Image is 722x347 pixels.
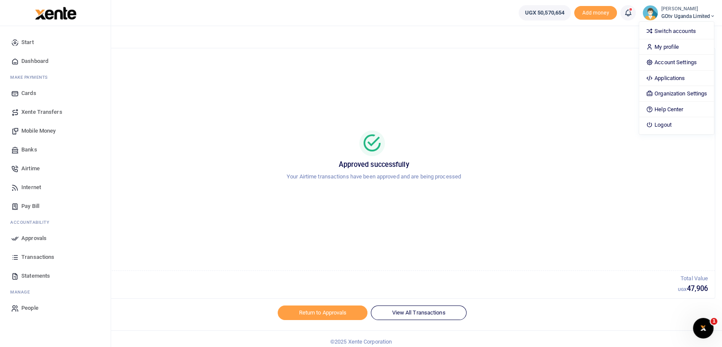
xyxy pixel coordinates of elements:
a: Internet [7,178,104,197]
span: Mobile Money [21,127,56,135]
span: Statements [21,272,50,280]
a: Organization Settings [639,88,714,100]
a: Approvals [7,229,104,248]
a: Logout [639,119,714,131]
li: Toup your wallet [574,6,617,20]
span: People [21,304,38,312]
small: [PERSON_NAME] [661,6,715,13]
span: Xente Transfers [21,108,62,116]
span: Banks [21,145,37,154]
a: View All Transactions [371,305,466,320]
span: Pay Bill [21,202,39,211]
a: Xente Transfers [7,103,104,122]
li: M [7,285,104,299]
a: Mobile Money [7,122,104,140]
span: ake Payments [15,74,48,80]
a: Dashboard [7,52,104,71]
a: Airtime [7,159,104,178]
a: People [7,299,104,317]
span: Internet [21,183,41,192]
h5: 47,906 [678,285,708,293]
span: Transactions [21,253,54,261]
span: Add money [574,6,617,20]
span: Airtime [21,164,40,173]
a: Return to Approvals [278,305,367,320]
a: logo-small logo-large logo-large [34,9,76,16]
a: Applications [639,72,714,84]
a: Banks [7,140,104,159]
p: Your Airtime transactions have been approved and are being processed [43,172,704,181]
span: Approvals [21,234,47,243]
p: Total Value [678,274,708,283]
a: profile-user [PERSON_NAME] GOtv Uganda Limited [643,5,715,21]
li: M [7,71,104,84]
iframe: Intercom live chat [693,318,713,338]
li: Wallet ballance [515,5,574,21]
span: Dashboard [21,57,48,65]
small: UGX [678,287,687,292]
span: Start [21,38,34,47]
li: Ac [7,216,104,229]
a: Transactions [7,248,104,267]
a: Statements [7,267,104,285]
h5: 2 [40,285,678,293]
span: countability [17,219,49,225]
a: Switch accounts [639,25,714,37]
span: UGX 50,570,654 [525,9,564,17]
span: Cards [21,89,36,98]
span: 1 [710,318,717,325]
p: Total Transactions [40,274,678,283]
h5: Approved successfully [43,160,704,169]
img: logo-large [35,7,76,20]
a: Account Settings [639,56,714,68]
a: My profile [639,41,714,53]
a: Add money [574,9,617,15]
span: GOtv Uganda Limited [661,12,715,20]
a: Pay Bill [7,197,104,216]
a: Help Center [639,104,714,116]
a: UGX 50,570,654 [519,5,571,21]
img: profile-user [643,5,658,21]
span: anage [15,289,30,295]
a: Start [7,33,104,52]
a: Cards [7,84,104,103]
